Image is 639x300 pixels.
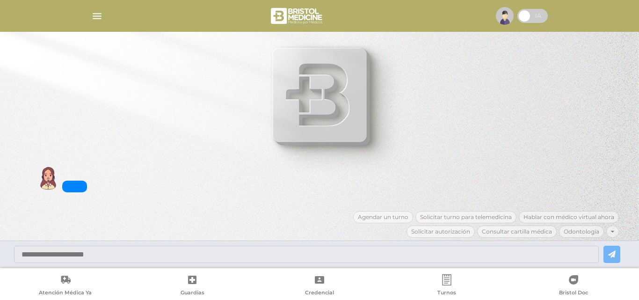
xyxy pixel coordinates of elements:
span: Guardias [181,289,204,298]
img: Cober IA [36,167,60,190]
span: Turnos [437,289,456,298]
a: Turnos [383,274,510,298]
a: Atención Médica Ya [2,274,129,298]
a: Credencial [256,274,383,298]
a: Bristol Doc [510,274,637,298]
img: Cober_menu-lines-white.svg [91,10,103,22]
span: Atención Médica Ya [39,289,92,298]
span: Credencial [305,289,334,298]
a: Guardias [129,274,256,298]
span: Bristol Doc [559,289,588,298]
img: bristol-medicine-blanco.png [269,5,325,27]
img: profile-placeholder.svg [496,7,514,25]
